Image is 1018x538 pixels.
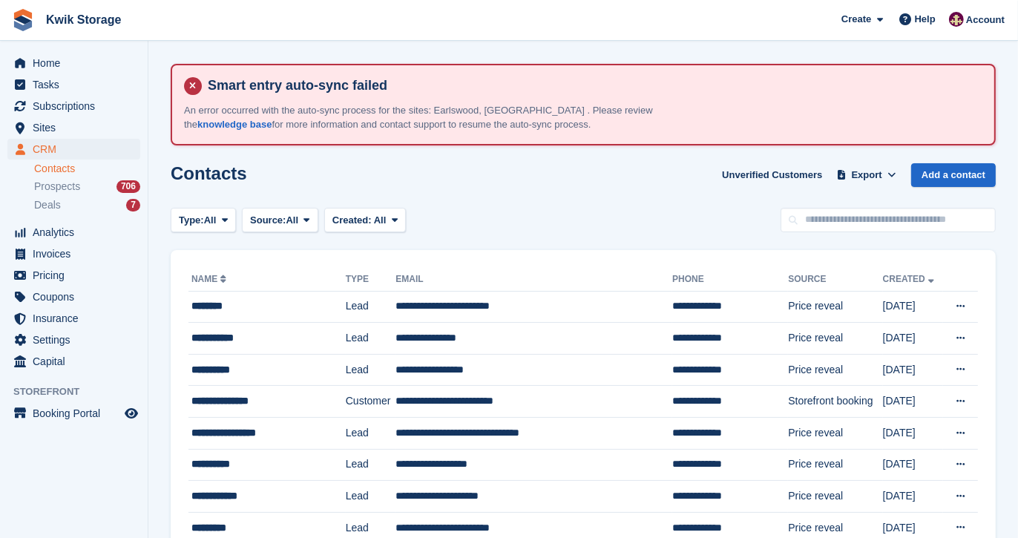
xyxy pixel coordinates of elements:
span: Capital [33,351,122,372]
td: Price reveal [788,481,882,513]
td: Customer [346,386,396,418]
span: Invoices [33,243,122,264]
a: menu [7,139,140,160]
td: Lead [346,354,396,386]
th: Type [346,268,396,292]
span: Settings [33,329,122,350]
a: menu [7,329,140,350]
span: Analytics [33,222,122,243]
span: All [286,213,299,228]
span: Create [841,12,871,27]
span: Account [966,13,1005,27]
span: Subscriptions [33,96,122,117]
td: Lead [346,418,396,450]
a: menu [7,74,140,95]
span: Storefront [13,384,148,399]
span: Booking Portal [33,403,122,424]
td: Price reveal [788,418,882,450]
a: Deals 7 [34,197,140,213]
a: menu [7,243,140,264]
button: Type: All [171,208,236,232]
a: menu [7,53,140,73]
td: [DATE] [883,354,943,386]
p: An error occurred with the auto-sync process for the sites: Earlswood, [GEOGRAPHIC_DATA] . Please... [184,103,703,132]
img: stora-icon-8386f47178a22dfd0bd8f6a31ec36ba5ce8667c1dd55bd0f319d3a0aa187defe.svg [12,9,34,31]
a: Contacts [34,162,140,176]
th: Source [788,268,882,292]
a: menu [7,403,140,424]
span: All [204,213,217,228]
span: Help [915,12,936,27]
td: Price reveal [788,291,882,323]
td: Price reveal [788,449,882,481]
td: Price reveal [788,354,882,386]
a: Add a contact [911,163,996,188]
td: [DATE] [883,323,943,355]
div: 706 [116,180,140,193]
span: Export [852,168,882,183]
th: Email [395,268,672,292]
div: 7 [126,199,140,211]
a: menu [7,96,140,117]
a: Kwik Storage [40,7,127,32]
a: knowledge base [197,119,272,130]
span: Coupons [33,286,122,307]
a: menu [7,286,140,307]
a: Created [883,274,937,284]
td: Lead [346,481,396,513]
button: Created: All [324,208,406,232]
td: Lead [346,291,396,323]
span: Insurance [33,308,122,329]
a: Name [191,274,229,284]
a: Unverified Customers [716,163,828,188]
span: Created: [332,214,372,226]
span: Pricing [33,265,122,286]
td: Lead [346,323,396,355]
td: [DATE] [883,291,943,323]
td: [DATE] [883,449,943,481]
span: Tasks [33,74,122,95]
td: Price reveal [788,323,882,355]
a: menu [7,117,140,138]
td: [DATE] [883,481,943,513]
img: ellie tragonette [949,12,964,27]
span: All [374,214,387,226]
td: Lead [346,449,396,481]
span: Source: [250,213,286,228]
h4: Smart entry auto-sync failed [202,77,982,94]
a: Prospects 706 [34,179,140,194]
span: CRM [33,139,122,160]
a: menu [7,265,140,286]
a: menu [7,351,140,372]
span: Deals [34,198,61,212]
span: Type: [179,213,204,228]
a: menu [7,222,140,243]
button: Export [834,163,899,188]
span: Prospects [34,180,80,194]
a: menu [7,308,140,329]
td: Storefront booking [788,386,882,418]
td: [DATE] [883,418,943,450]
span: Home [33,53,122,73]
button: Source: All [242,208,318,232]
a: Preview store [122,404,140,422]
h1: Contacts [171,163,247,183]
th: Phone [672,268,788,292]
span: Sites [33,117,122,138]
td: [DATE] [883,386,943,418]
